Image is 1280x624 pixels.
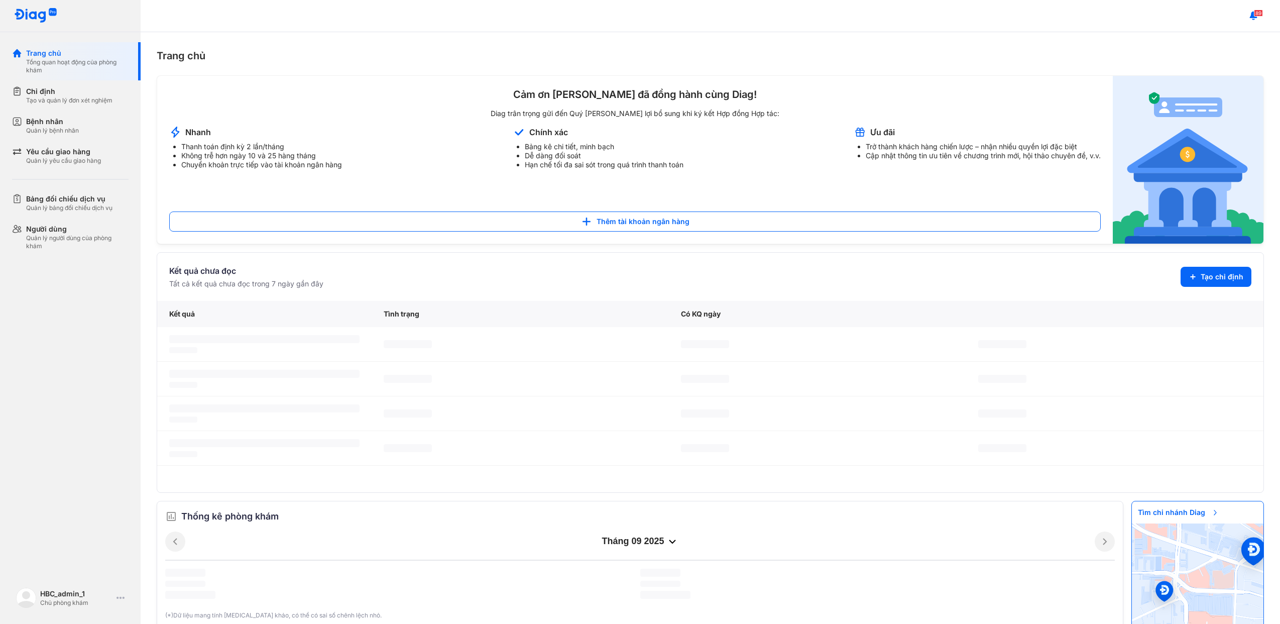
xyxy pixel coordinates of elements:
[525,160,683,169] li: Hạn chế tối đa sai sót trong quá trình thanh toán
[165,569,205,577] span: ‌
[529,127,568,138] div: Chính xác
[978,340,1026,348] span: ‌
[169,347,197,353] span: ‌
[681,444,729,452] span: ‌
[513,126,525,138] img: account-announcement
[1254,10,1263,17] span: 89
[26,127,79,135] div: Quản lý bệnh nhân
[169,88,1101,101] div: Cảm ơn [PERSON_NAME] đã đồng hành cùng Diag!
[40,589,112,599] div: HBC_admin_1
[26,48,129,58] div: Trang chủ
[640,569,680,577] span: ‌
[525,142,683,151] li: Bảng kê chi tiết, minh bạch
[16,588,36,608] img: logo
[185,536,1095,548] div: tháng 09 2025
[181,509,279,524] span: Thống kê phòng khám
[26,204,112,212] div: Quản lý bảng đối chiếu dịch vụ
[1181,267,1251,287] button: Tạo chỉ định
[26,58,129,74] div: Tổng quan hoạt động của phòng khám
[1132,501,1225,524] span: Tìm chi nhánh Diag
[372,301,669,327] div: Tình trạng
[157,301,372,327] div: Kết quả
[384,409,432,418] span: ‌
[384,444,432,452] span: ‌
[169,382,197,388] span: ‌
[26,86,112,96] div: Chỉ định
[169,417,197,423] span: ‌
[26,96,112,105] div: Tạo và quản lý đơn xét nghiệm
[669,301,966,327] div: Có KQ ngày
[26,224,129,234] div: Người dùng
[165,591,215,599] span: ‌
[1201,272,1243,282] span: Tạo chỉ định
[26,234,129,250] div: Quản lý người dùng của phòng khám
[1113,76,1263,244] img: account-announcement
[181,160,342,169] li: Chuyển khoản trực tiếp vào tài khoản ngân hàng
[181,151,342,160] li: Không trễ hơn ngày 10 và 25 hàng tháng
[169,451,197,457] span: ‌
[169,126,181,138] img: account-announcement
[165,611,1115,620] div: (*)Dữ liệu mang tính [MEDICAL_DATA] khảo, có thể có sai số chênh lệch nhỏ.
[169,439,360,447] span: ‌
[681,409,729,418] span: ‌
[14,8,57,24] img: logo
[525,151,683,160] li: Dễ dàng đối soát
[169,109,1101,118] div: Diag trân trọng gửi đến Quý [PERSON_NAME] lợi bổ sung khi ký kết Hợp đồng Hợp tác:
[978,409,1026,418] span: ‌
[681,340,729,348] span: ‌
[169,335,360,343] span: ‌
[165,581,205,587] span: ‌
[181,142,342,151] li: Thanh toán định kỳ 2 lần/tháng
[870,127,895,138] div: Ưu đãi
[384,375,432,383] span: ‌
[26,117,79,127] div: Bệnh nhân
[169,212,1101,232] button: Thêm tài khoản ngân hàng
[854,126,866,138] img: account-announcement
[185,127,211,138] div: Nhanh
[978,444,1026,452] span: ‌
[640,591,690,599] span: ‌
[26,194,112,204] div: Bảng đối chiếu dịch vụ
[681,375,729,383] span: ‌
[26,157,101,165] div: Quản lý yêu cầu giao hàng
[40,599,112,607] div: Chủ phòng khám
[866,142,1101,151] li: Trở thành khách hàng chiến lược – nhận nhiều quyền lợi đặc biệt
[169,279,323,289] div: Tất cả kết quả chưa đọc trong 7 ngày gần đây
[978,375,1026,383] span: ‌
[384,340,432,348] span: ‌
[169,404,360,412] span: ‌
[640,581,680,587] span: ‌
[157,48,1264,63] div: Trang chủ
[169,370,360,378] span: ‌
[165,510,177,523] img: order.5a6da16c.svg
[866,151,1101,160] li: Cập nhật thông tin ưu tiên về chương trình mới, hội thảo chuyên đề, v.v.
[26,147,101,157] div: Yêu cầu giao hàng
[169,265,323,277] div: Kết quả chưa đọc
